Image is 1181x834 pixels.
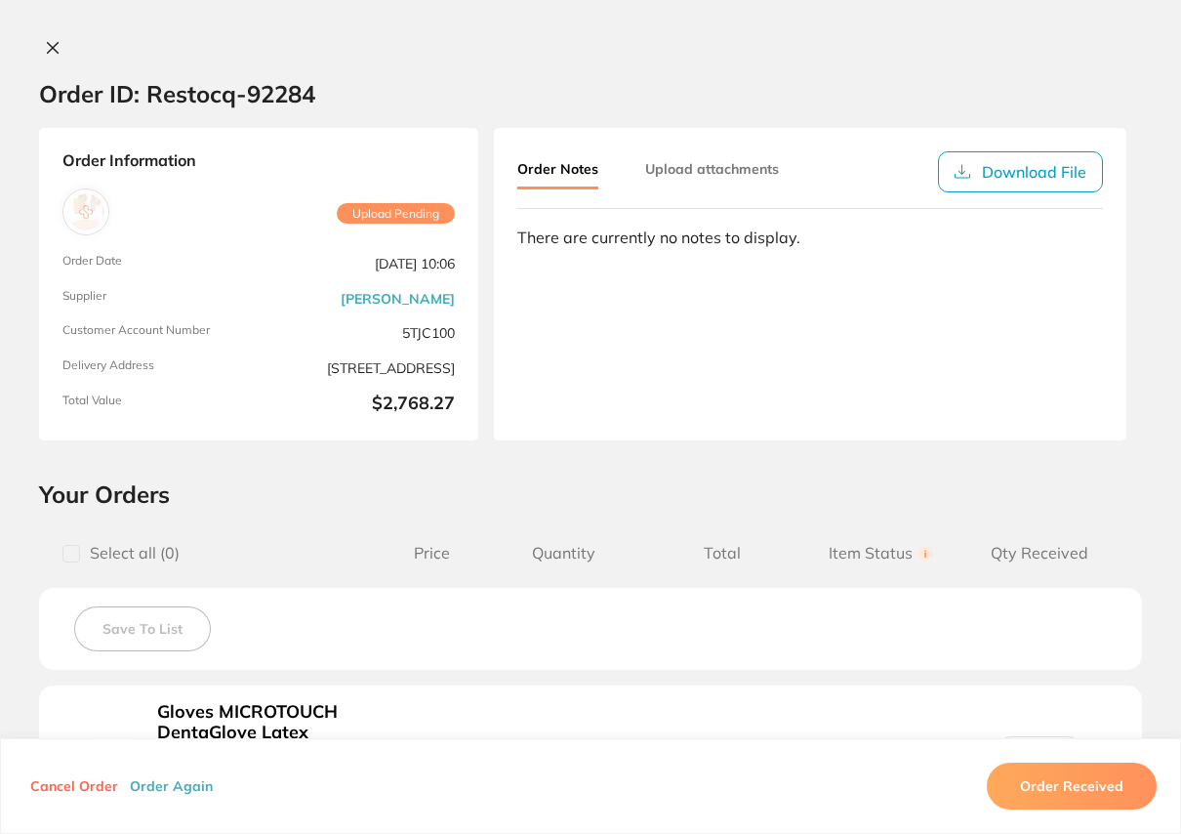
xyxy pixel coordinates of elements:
[157,702,344,783] b: Gloves MICROTOUCH DentaGlove Latex Powder Free Medium x 100
[1000,736,1079,775] input: Qty
[80,544,180,563] span: Select all ( 0 )
[62,151,455,173] strong: Order Information
[643,544,801,563] span: Total
[517,229,1103,246] div: There are currently no notes to display.
[266,323,455,343] span: 5TJC100
[266,394,455,417] b: $2,768.27
[801,544,959,563] span: Item Status
[645,151,779,187] button: Upload attachments
[151,701,349,810] button: Gloves MICROTOUCH DentaGlove Latex Powder Free Medium x 100 Product Code: AN-4655
[62,289,251,309] span: Supplier
[62,254,251,273] span: Order Date
[62,358,251,378] span: Delivery Address
[938,151,1103,192] button: Download File
[24,777,124,795] button: Cancel Order
[987,763,1157,810] button: Order Received
[124,777,219,795] button: Order Again
[62,394,251,417] span: Total Value
[95,732,137,774] img: Gloves MICROTOUCH DentaGlove Latex Powder Free Medium x 100
[67,193,104,230] img: Henry Schein Halas
[517,151,598,189] button: Order Notes
[266,358,455,378] span: [STREET_ADDRESS]
[39,79,315,108] h2: Order ID: Restocq- 92284
[485,544,643,563] span: Quantity
[341,291,455,307] a: [PERSON_NAME]
[62,323,251,343] span: Customer Account Number
[266,254,455,273] span: [DATE] 10:06
[960,544,1119,563] span: Qty Received
[380,544,485,563] span: Price
[39,480,1142,509] h2: Your Orders
[337,203,455,225] span: Upload Pending
[74,606,211,651] button: Save To List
